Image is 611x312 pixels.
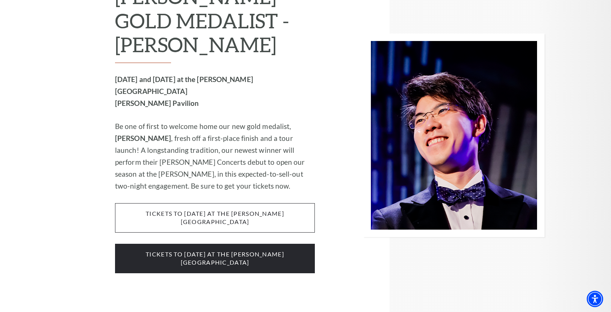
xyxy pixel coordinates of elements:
div: Accessibility Menu [587,291,603,307]
strong: [DATE] and [DATE] at the [PERSON_NAME][GEOGRAPHIC_DATA] [PERSON_NAME] Pavilion [115,75,253,107]
strong: [PERSON_NAME] [115,134,171,142]
span: tickets to [DATE] at the [PERSON_NAME][GEOGRAPHIC_DATA] [115,203,315,233]
p: Be one of first to welcome home our new gold medalist, , fresh off a first-place finish and a tou... [115,120,315,192]
a: Tickets to Thursday, October 2 at the Kimbell Art Museum [115,258,315,266]
a: tickets to Wednesday, october 1 at the kimbell art museum [115,217,315,226]
span: Tickets to [DATE] at the [PERSON_NAME][GEOGRAPHIC_DATA] [115,244,315,273]
img: CLIBURN GOLD MEDALIST - ARISTO SHAM [363,34,545,237]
